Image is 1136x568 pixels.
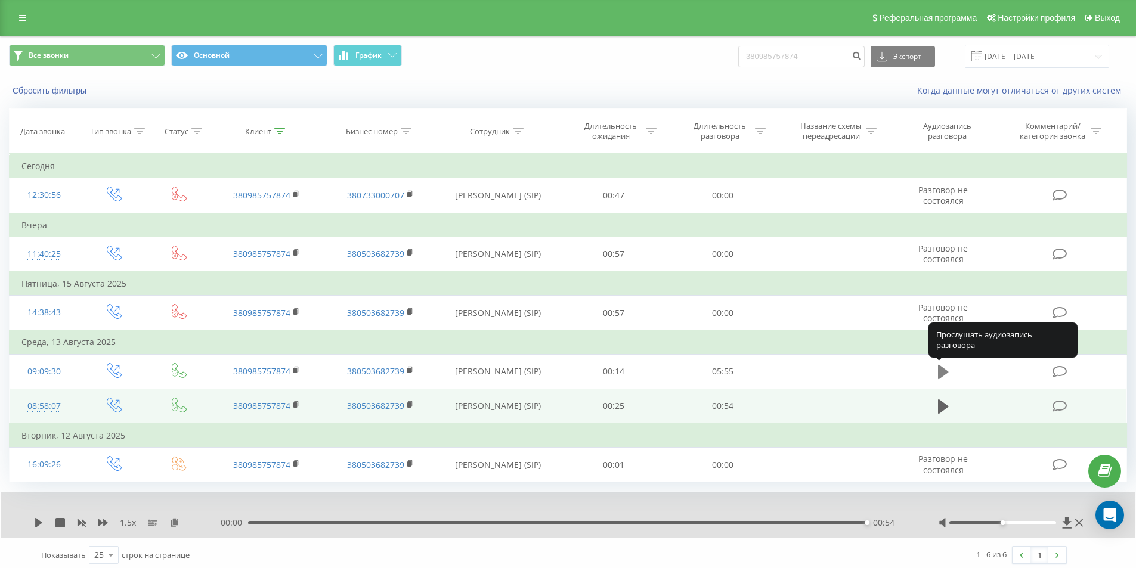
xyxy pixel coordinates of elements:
[437,178,559,213] td: [PERSON_NAME] (SIP)
[221,517,248,529] span: 00:00
[355,51,382,60] span: График
[437,237,559,272] td: [PERSON_NAME] (SIP)
[470,126,510,136] div: Сотрудник
[90,126,131,136] div: Тип звонка
[998,13,1075,23] span: Настройки профиля
[21,301,67,324] div: 14:38:43
[738,46,865,67] input: Поиск по номеру
[245,126,271,136] div: Клиент
[10,330,1127,354] td: Среда, 13 Августа 2025
[333,45,402,66] button: График
[1095,501,1124,529] div: Open Intercom Messenger
[21,243,67,266] div: 11:40:25
[873,517,894,529] span: 00:54
[10,272,1127,296] td: Пятница, 15 Августа 2025
[20,126,65,136] div: Дата звонка
[668,354,778,389] td: 05:55
[347,190,404,201] a: 380733000707
[668,296,778,331] td: 00:00
[668,237,778,272] td: 00:00
[559,448,668,482] td: 00:01
[668,448,778,482] td: 00:00
[559,389,668,424] td: 00:25
[928,322,1078,358] div: Прослушать аудиозапись разговора
[799,121,863,141] div: Название схемы переадресации
[347,307,404,318] a: 380503682739
[559,178,668,213] td: 00:47
[918,184,968,206] span: Разговор не состоялся
[668,389,778,424] td: 00:54
[122,550,190,560] span: строк на странице
[918,453,968,475] span: Разговор не состоялся
[94,549,104,561] div: 25
[9,85,92,96] button: Сбросить фильтры
[1018,121,1088,141] div: Комментарий/категория звонка
[233,459,290,470] a: 380985757874
[347,365,404,377] a: 380503682739
[437,354,559,389] td: [PERSON_NAME] (SIP)
[21,395,67,418] div: 08:58:07
[437,296,559,331] td: [PERSON_NAME] (SIP)
[9,45,165,66] button: Все звонки
[1095,13,1120,23] span: Выход
[559,237,668,272] td: 00:57
[865,520,869,525] div: Accessibility label
[688,121,752,141] div: Длительность разговора
[1000,520,1005,525] div: Accessibility label
[165,126,188,136] div: Статус
[171,45,327,66] button: Основной
[21,360,67,383] div: 09:09:30
[976,548,1007,560] div: 1 - 6 из 6
[908,121,986,141] div: Аудиозапись разговора
[233,307,290,318] a: 380985757874
[233,248,290,259] a: 380985757874
[437,389,559,424] td: [PERSON_NAME] (SIP)
[918,302,968,324] span: Разговор не состоялся
[347,248,404,259] a: 380503682739
[41,550,86,560] span: Показывать
[233,190,290,201] a: 380985757874
[871,46,935,67] button: Экспорт
[10,154,1127,178] td: Сегодня
[347,459,404,470] a: 380503682739
[347,400,404,411] a: 380503682739
[668,178,778,213] td: 00:00
[10,424,1127,448] td: Вторник, 12 Августа 2025
[559,296,668,331] td: 00:57
[918,243,968,265] span: Разговор не состоялся
[437,448,559,482] td: [PERSON_NAME] (SIP)
[233,400,290,411] a: 380985757874
[346,126,398,136] div: Бизнес номер
[21,184,67,207] div: 12:30:56
[10,213,1127,237] td: Вчера
[21,453,67,476] div: 16:09:26
[579,121,643,141] div: Длительность ожидания
[233,365,290,377] a: 380985757874
[917,85,1127,96] a: Когда данные могут отличаться от других систем
[879,13,977,23] span: Реферальная программа
[1030,547,1048,563] a: 1
[29,51,69,60] span: Все звонки
[120,517,136,529] span: 1.5 x
[559,354,668,389] td: 00:14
